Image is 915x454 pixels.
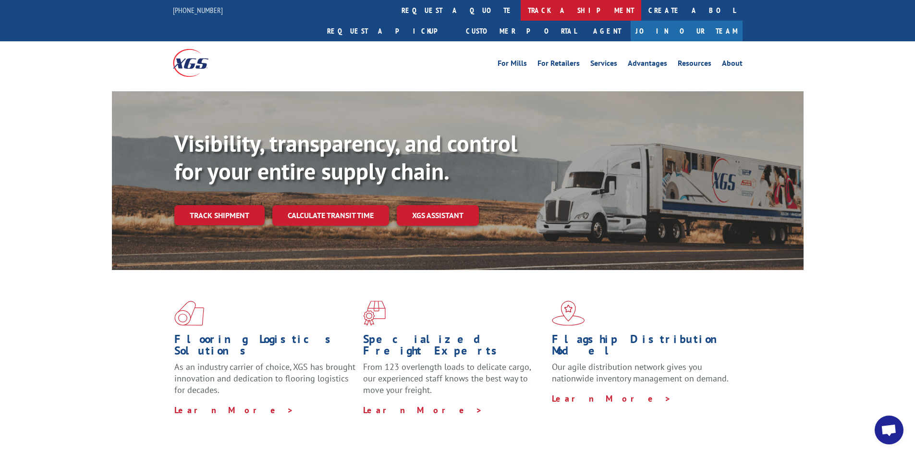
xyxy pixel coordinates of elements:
[174,405,294,416] a: Learn More >
[875,416,903,444] a: Open chat
[498,60,527,70] a: For Mills
[459,21,584,41] a: Customer Portal
[174,361,355,395] span: As an industry carrier of choice, XGS has brought innovation and dedication to flooring logistics...
[552,333,733,361] h1: Flagship Distribution Model
[584,21,631,41] a: Agent
[363,301,386,326] img: xgs-icon-focused-on-flooring-red
[552,361,729,384] span: Our agile distribution network gives you nationwide inventory management on demand.
[722,60,743,70] a: About
[678,60,711,70] a: Resources
[537,60,580,70] a: For Retailers
[173,5,223,15] a: [PHONE_NUMBER]
[397,205,479,226] a: XGS ASSISTANT
[631,21,743,41] a: Join Our Team
[174,205,265,225] a: Track shipment
[174,128,517,186] b: Visibility, transparency, and control for your entire supply chain.
[272,205,389,226] a: Calculate transit time
[590,60,617,70] a: Services
[363,405,483,416] a: Learn More >
[320,21,459,41] a: Request a pickup
[174,333,356,361] h1: Flooring Logistics Solutions
[628,60,667,70] a: Advantages
[363,333,545,361] h1: Specialized Freight Experts
[363,361,545,404] p: From 123 overlength loads to delicate cargo, our experienced staff knows the best way to move you...
[552,301,585,326] img: xgs-icon-flagship-distribution-model-red
[174,301,204,326] img: xgs-icon-total-supply-chain-intelligence-red
[552,393,671,404] a: Learn More >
